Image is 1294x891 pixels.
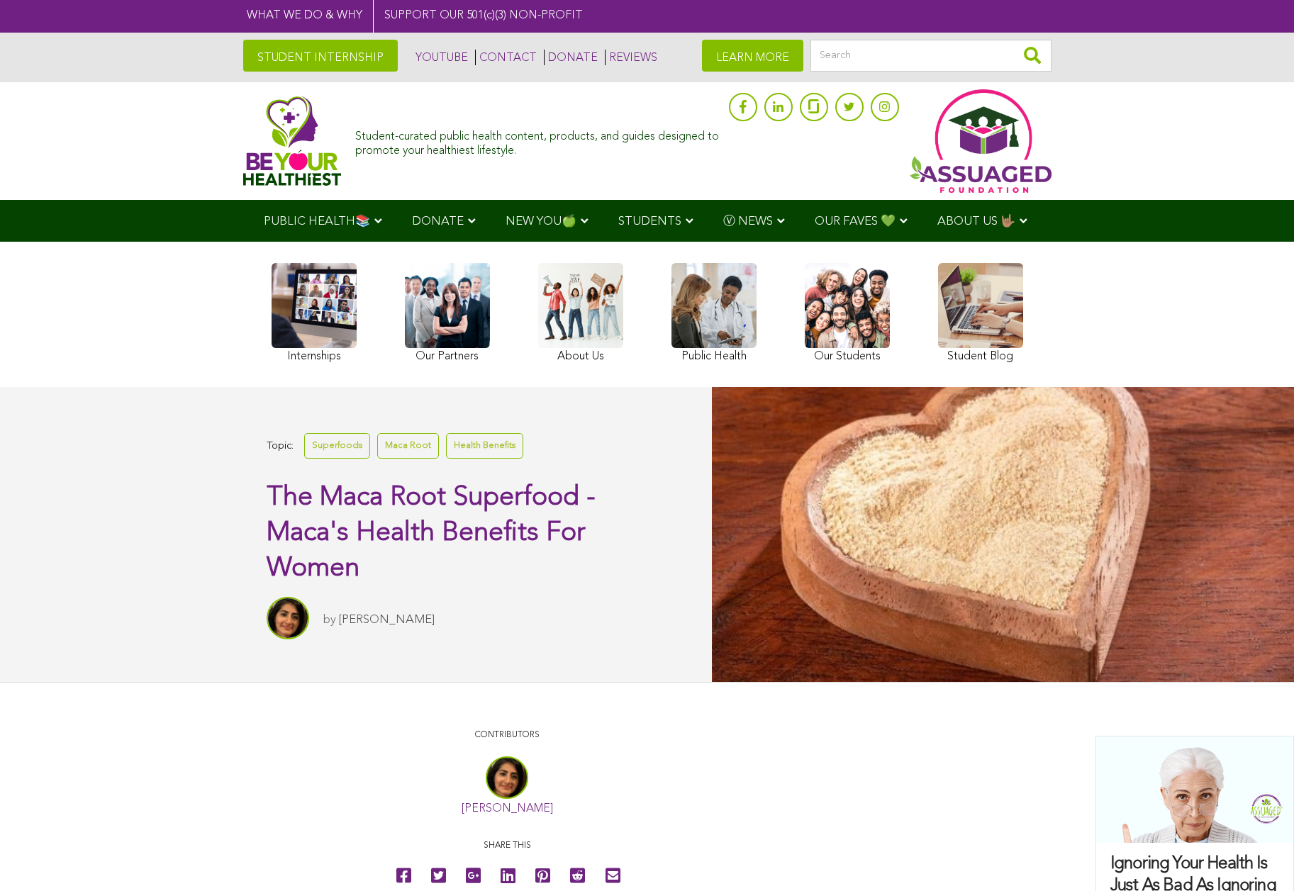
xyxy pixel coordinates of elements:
input: Search [810,40,1052,72]
a: Health Benefits [446,433,523,458]
span: OUR FAVES 💚 [815,215,896,228]
p: CONTRIBUTORS [277,729,737,742]
span: ABOUT US 🤟🏽 [937,215,1015,228]
span: DONATE [412,215,464,228]
span: STUDENTS [618,215,681,228]
div: Navigation Menu [243,200,1052,242]
img: Assuaged [243,96,342,186]
a: DONATE [544,50,598,65]
a: [PERSON_NAME] [339,614,435,626]
img: Assuaged App [910,89,1052,193]
span: Ⓥ NEWS [723,215,773,228]
img: glassdoor [808,99,818,113]
span: The Maca Root Superfood - Maca's Health Benefits For Women [267,484,596,582]
a: REVIEWS [605,50,657,65]
span: NEW YOU🍏 [506,215,576,228]
span: by [323,614,336,626]
a: Superfoods [304,433,370,458]
p: Share this [277,839,737,853]
a: LEARN MORE [702,40,803,72]
a: STUDENT INTERNSHIP [243,40,398,72]
span: PUBLIC HEALTH📚 [264,215,370,228]
a: Maca Root [377,433,439,458]
div: Student-curated public health content, products, and guides designed to promote your healthiest l... [355,123,721,157]
a: [PERSON_NAME] [462,803,553,814]
a: CONTACT [475,50,537,65]
a: YOUTUBE [412,50,468,65]
img: Sitara Darvish [267,597,309,639]
iframe: Chat Widget [1223,823,1294,891]
span: Topic: [267,437,294,456]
